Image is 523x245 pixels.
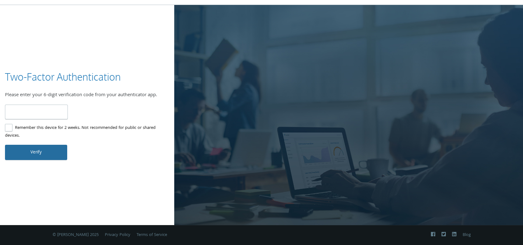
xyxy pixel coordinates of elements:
[105,232,130,238] a: Privacy Policy
[53,232,99,238] span: © [PERSON_NAME] 2025
[5,92,169,100] div: Please enter your 6-digit verification code from your authenticator app.
[137,232,167,238] a: Terms of Service
[5,124,164,140] label: Remember this device for 2 weeks. Not recommended for public or shared devices.
[5,70,121,84] h3: Two-Factor Authentication
[463,232,471,238] a: Blog
[5,145,67,160] button: Verify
